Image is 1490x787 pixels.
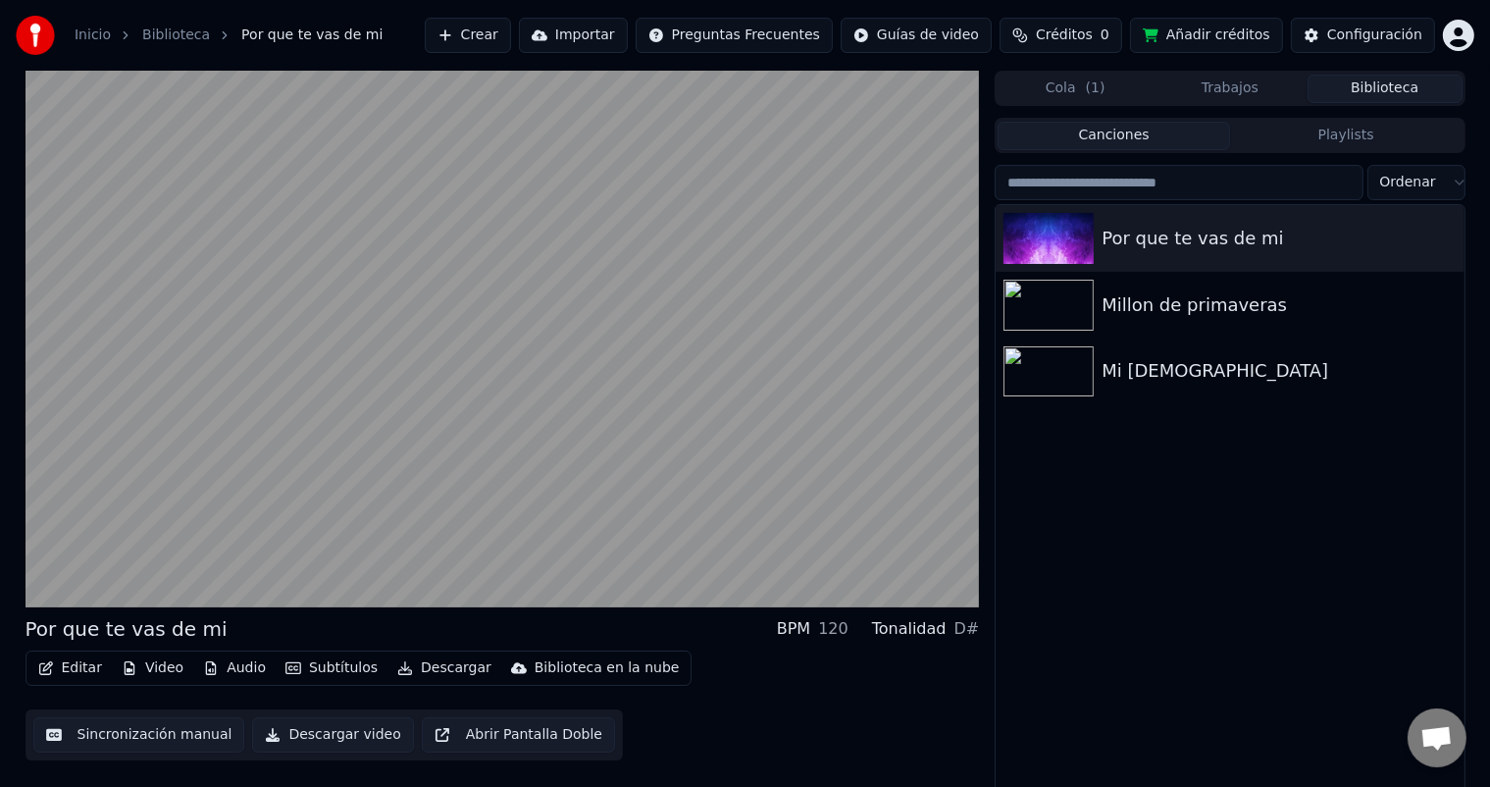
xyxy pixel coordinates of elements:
[75,26,111,45] a: Inicio
[1230,122,1463,150] button: Playlists
[1327,26,1422,45] div: Configuración
[818,617,848,641] div: 120
[519,18,628,53] button: Importar
[425,18,511,53] button: Crear
[75,26,383,45] nav: breadcrumb
[1000,18,1122,53] button: Créditos0
[1102,225,1456,252] div: Por que te vas de mi
[1130,18,1283,53] button: Añadir créditos
[1380,173,1436,192] span: Ordenar
[998,122,1230,150] button: Canciones
[872,617,947,641] div: Tonalidad
[535,658,680,678] div: Biblioteca en la nube
[241,26,383,45] span: Por que te vas de mi
[636,18,833,53] button: Preguntas Frecuentes
[16,16,55,55] img: youka
[1086,79,1105,98] span: ( 1 )
[1291,18,1435,53] button: Configuración
[954,617,980,641] div: D#
[389,655,499,682] button: Descargar
[252,717,413,753] button: Descargar video
[114,655,191,682] button: Video
[195,655,274,682] button: Audio
[1308,75,1463,103] button: Biblioteca
[777,617,810,641] div: BPM
[998,75,1153,103] button: Cola
[1153,75,1308,103] button: Trabajos
[26,615,228,643] div: Por que te vas de mi
[1101,26,1109,45] span: 0
[1036,26,1093,45] span: Créditos
[33,717,245,753] button: Sincronización manual
[142,26,210,45] a: Biblioteca
[1102,357,1456,385] div: Mi [DEMOGRAPHIC_DATA]
[30,655,110,682] button: Editar
[422,717,615,753] button: Abrir Pantalla Doble
[841,18,992,53] button: Guías de video
[1408,708,1466,767] div: Chat abierto
[1102,291,1456,319] div: Millon de primaveras
[278,655,385,682] button: Subtítulos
